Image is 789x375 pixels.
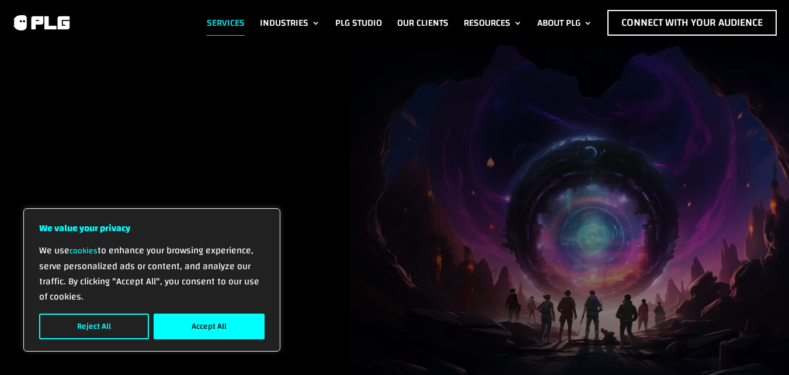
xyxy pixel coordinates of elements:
[39,314,149,339] button: Reject All
[23,208,280,352] div: We value your privacy
[464,10,522,36] a: Resources
[69,243,98,259] a: cookies
[39,221,265,236] p: We value your privacy
[335,10,382,36] a: PLG Studio
[537,10,592,36] a: About PLG
[207,10,245,36] a: Services
[39,243,265,304] p: We use to enhance your browsing experience, serve personalized ads or content, and analyze our tr...
[260,10,320,36] a: Industries
[154,314,265,339] button: Accept All
[607,10,777,36] a: Connect with Your Audience
[397,10,449,36] a: Our Clients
